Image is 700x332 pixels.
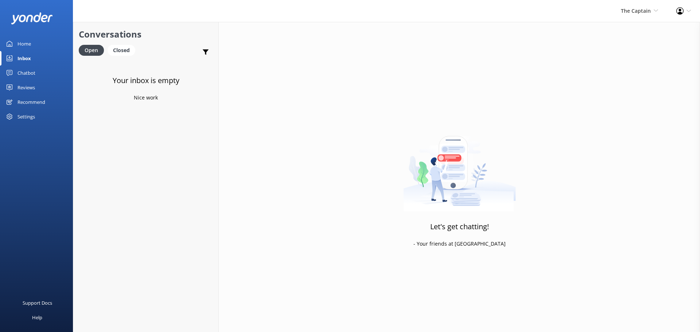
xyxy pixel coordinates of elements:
[621,7,651,14] span: The Captain
[17,66,35,80] div: Chatbot
[403,121,516,212] img: artwork of a man stealing a conversation from at giant smartphone
[17,80,35,95] div: Reviews
[17,95,45,109] div: Recommend
[11,12,53,24] img: yonder-white-logo.png
[32,310,42,325] div: Help
[17,36,31,51] div: Home
[113,75,179,86] h3: Your inbox is empty
[79,27,213,41] h2: Conversations
[430,221,489,233] h3: Let's get chatting!
[17,109,35,124] div: Settings
[17,51,31,66] div: Inbox
[23,296,52,310] div: Support Docs
[108,46,139,54] a: Closed
[108,45,135,56] div: Closed
[79,45,104,56] div: Open
[79,46,108,54] a: Open
[134,94,158,102] p: Nice work
[413,240,506,248] p: - Your friends at [GEOGRAPHIC_DATA]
